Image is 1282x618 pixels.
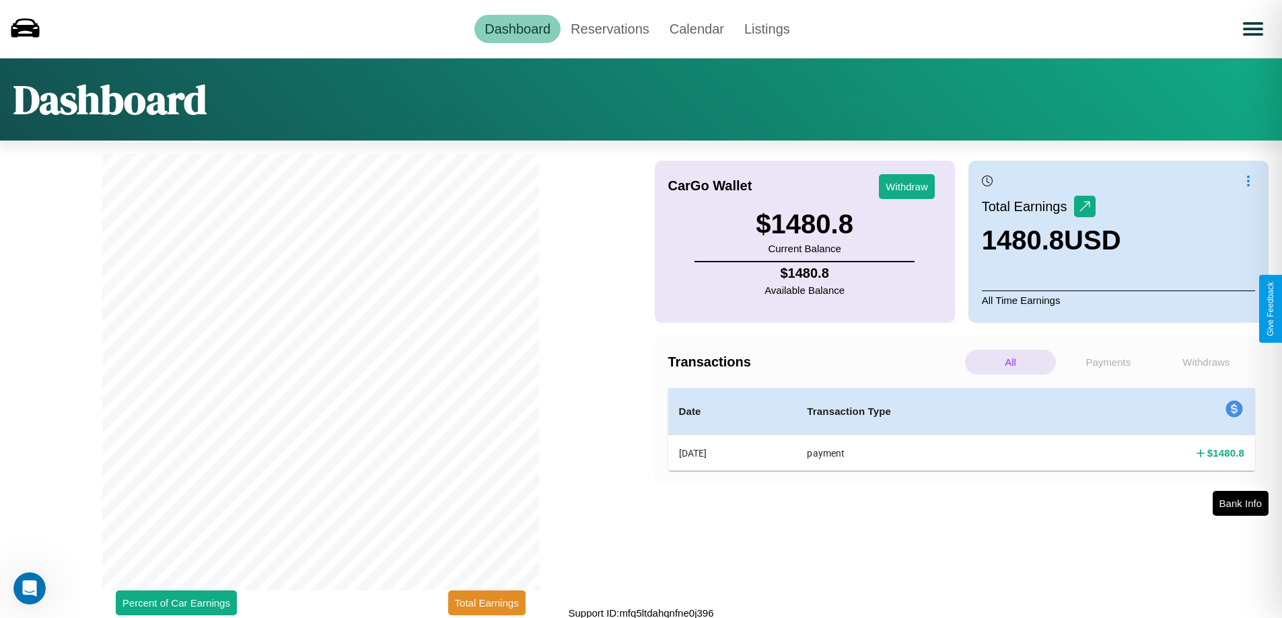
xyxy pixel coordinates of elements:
[1213,491,1269,516] button: Bank Info
[982,194,1074,219] p: Total Earnings
[660,15,734,43] a: Calendar
[1063,350,1153,375] p: Payments
[1266,282,1275,336] div: Give Feedback
[764,266,845,281] h4: $ 1480.8
[796,435,1069,471] th: payment
[764,281,845,299] p: Available Balance
[756,239,853,258] p: Current Balance
[982,291,1255,309] p: All Time Earnings
[734,15,800,43] a: Listings
[448,590,526,615] button: Total Earnings
[668,388,1256,471] table: simple table
[561,15,660,43] a: Reservations
[982,225,1121,256] h3: 1480.8 USD
[1161,350,1252,375] p: Withdraws
[668,435,797,471] th: [DATE]
[474,15,561,43] a: Dashboard
[668,178,752,194] h4: CarGo Wallet
[116,590,237,615] button: Percent of Car Earnings
[879,174,935,199] button: Withdraw
[965,350,1056,375] p: All
[668,354,962,370] h4: Transactions
[679,403,786,420] h4: Date
[807,403,1058,420] h4: Transaction Type
[756,209,853,239] h3: $ 1480.8
[13,572,46,605] iframe: Intercom live chat
[1207,446,1244,460] h4: $ 1480.8
[1234,10,1272,48] button: Open menu
[13,72,207,127] h1: Dashboard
